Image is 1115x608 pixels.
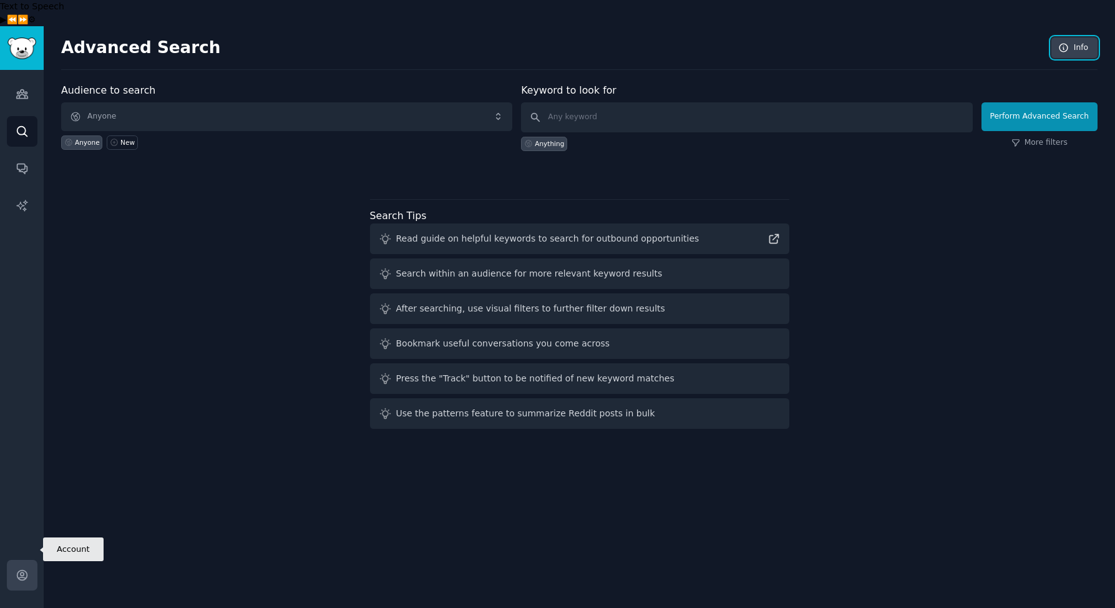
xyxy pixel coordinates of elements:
input: Any keyword [521,102,972,132]
label: Audience to search [61,84,155,96]
a: More filters [1011,137,1068,149]
a: Info [1051,37,1098,59]
button: Anyone [61,102,512,131]
div: Anything [535,139,564,148]
div: Press the "Track" button to be notified of new keyword matches [396,372,674,385]
label: Search Tips [370,210,427,222]
div: Read guide on helpful keywords to search for outbound opportunities [396,232,699,245]
button: Perform Advanced Search [981,102,1098,131]
button: Previous [7,13,17,26]
a: New [107,135,137,150]
div: New [120,138,135,147]
div: Use the patterns feature to summarize Reddit posts in bulk [396,407,655,420]
button: Settings [28,13,36,26]
button: Forward [17,13,28,26]
label: Keyword to look for [521,84,616,96]
h2: Advanced Search [61,38,1044,58]
div: Anyone [75,138,100,147]
div: After searching, use visual filters to further filter down results [396,302,665,315]
div: Bookmark useful conversations you come across [396,337,610,350]
div: Search within an audience for more relevant keyword results [396,267,663,280]
img: GummySearch logo [7,37,36,59]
